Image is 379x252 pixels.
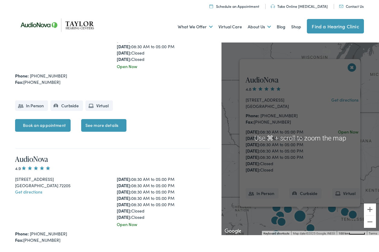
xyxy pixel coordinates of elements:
button: Close [347,62,357,73]
a: Take Online [MEDICAL_DATA] [271,4,328,9]
div: [STREET_ADDRESS] [15,176,109,182]
div: Open Now [117,221,211,228]
div: AudioNova [274,216,289,230]
strong: [DATE]: [117,195,131,201]
a: Open this area in Google Maps (opens a new window) [223,227,243,235]
div: [STREET_ADDRESS] [246,96,314,103]
strong: Phone: [15,231,29,237]
li: In Person [246,188,279,198]
strong: [DATE]: [117,214,131,220]
div: AudioNova [303,222,318,236]
strong: [DATE]: [246,147,260,153]
a: Blog [277,16,285,38]
strong: Phone: [15,73,29,79]
div: Open Now [117,63,211,70]
strong: Fax: [15,79,23,85]
a: Shop [291,16,301,38]
li: Curbside [289,188,322,198]
a: Get directions [15,189,42,195]
img: utility icon [209,4,213,8]
a: AudioNova [246,75,279,85]
strong: Fax: [246,118,254,124]
strong: Fax: [15,237,23,243]
strong: [DATE]: [117,208,131,214]
li: Virtual [332,188,360,198]
span: 4.9 [15,165,51,171]
a: AudioNova [15,154,48,164]
a: Find a Hearing Clinic [307,19,364,33]
strong: [DATE]: [117,201,131,207]
strong: [DATE]: [117,50,131,56]
div: AudioNova [273,209,287,224]
span: 100 km [339,232,349,235]
a: What We Offer [178,16,213,38]
a: Get directions [331,96,358,102]
button: Zoom out [364,216,376,228]
img: utility icon [339,5,343,8]
a: See more details [81,119,126,132]
strong: [DATE]: [117,176,131,182]
a: About Us [248,16,271,38]
button: Zoom in [364,203,376,216]
div: AudioNova [293,210,307,225]
strong: [DATE]: [117,56,131,62]
strong: [DATE]: [246,166,260,172]
div: AudioNova [346,208,360,223]
img: Google [223,227,243,235]
strong: [DATE]: [117,43,131,49]
div: [GEOGRAPHIC_DATA] 72205 [15,182,109,189]
div: AudioNova [281,203,295,217]
div: 08:30 AM to 05:00 PM 08:30 AM to 05:00 PM 08:30 AM to 05:00 PM 08:30 AM to 05:00 PM 08:30 AM to 0... [246,128,314,173]
div: AudioNova [269,201,284,216]
div: AudioNova [325,202,339,216]
div: [GEOGRAPHIC_DATA] [246,103,314,109]
div: [PHONE_NUMBER] [246,118,314,125]
a: [PHONE_NUMBER] [30,231,67,237]
a: [PHONE_NUMBER] [30,73,67,79]
strong: [DATE]: [246,141,260,147]
div: Open Now [338,128,358,135]
strong: [DATE]: [246,135,260,141]
a: Book an appointment [15,119,71,132]
strong: [DATE]: [246,160,260,166]
div: 08:30 AM to 05:00 PM 08:30 AM to 05:00 PM 08:30 AM to 05:00 PM 08:30 AM to 05:00 PM 08:30 AM to 0... [117,176,211,220]
strong: [DATE]: [246,154,260,160]
a: Virtual Care [218,16,242,38]
span: Map data ©2025 Google, INEGI [293,232,335,235]
strong: [DATE]: [117,189,131,195]
strong: [DATE]: [117,182,131,188]
div: AudioNova [268,214,282,228]
a: [PHONE_NUMBER] [260,112,298,118]
div: AudioNova [338,206,352,220]
li: In Person [15,100,48,111]
li: Virtual [85,100,113,111]
strong: [DATE]: [246,128,260,134]
li: Curbside [50,100,83,111]
span: 4.8 [246,86,282,92]
div: AudioNova [269,228,283,242]
a: Contact Us [339,4,364,9]
button: Map Scale: 100 km per 50 pixels [337,231,367,235]
div: [PHONE_NUMBER] [15,79,210,85]
a: Schedule an Appointment [209,4,259,9]
img: utility icon [271,5,275,8]
button: Keyboard shortcuts [263,232,289,236]
a: Terms (opens in new tab) [369,232,377,235]
div: [PHONE_NUMBER] [15,237,210,243]
strong: Phone: [246,112,259,118]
